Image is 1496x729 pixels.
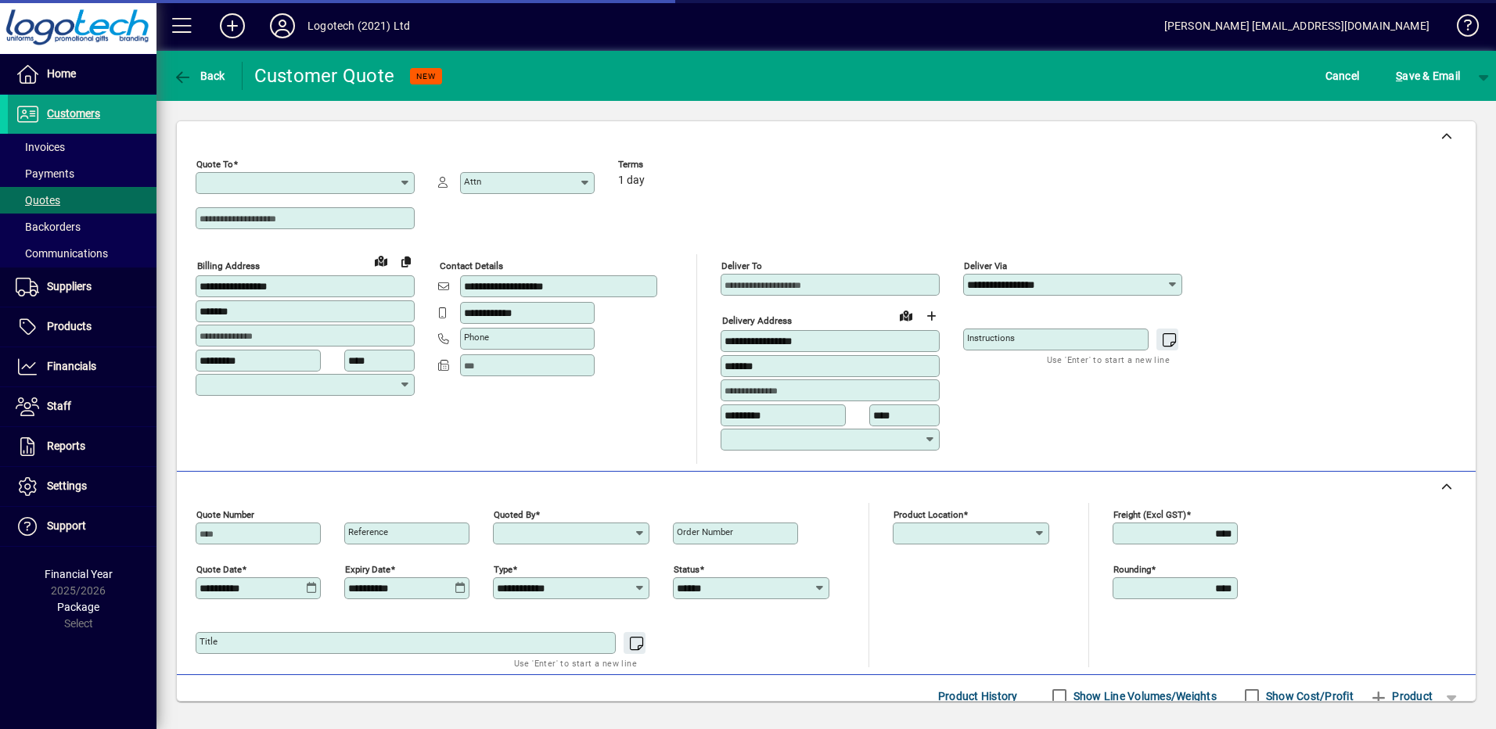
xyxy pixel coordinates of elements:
mat-label: Expiry date [345,563,390,574]
span: Staff [47,400,71,412]
span: NEW [416,71,436,81]
app-page-header-button: Back [156,62,243,90]
span: Terms [618,160,712,170]
a: Invoices [8,134,156,160]
span: Back [173,70,225,82]
span: Package [57,601,99,613]
span: Payments [16,167,74,180]
a: Knowledge Base [1445,3,1476,54]
mat-label: Status [674,563,699,574]
a: Reports [8,427,156,466]
a: Products [8,307,156,347]
a: Settings [8,467,156,506]
span: Product History [938,684,1018,709]
button: Copy to Delivery address [394,249,419,274]
a: Financials [8,347,156,386]
span: Suppliers [47,280,92,293]
a: View on map [894,303,919,328]
span: Home [47,67,76,80]
label: Show Cost/Profit [1263,688,1354,704]
span: Financials [47,360,96,372]
div: [PERSON_NAME] [EMAIL_ADDRESS][DOMAIN_NAME] [1164,13,1429,38]
button: Cancel [1322,62,1364,90]
mat-label: Order number [677,526,733,537]
mat-label: Quoted by [494,508,535,519]
span: Backorders [16,221,81,233]
a: Quotes [8,187,156,214]
mat-label: Deliver To [721,260,762,271]
div: Logotech (2021) Ltd [307,13,410,38]
mat-label: Attn [464,176,481,187]
button: Product [1361,682,1440,710]
span: 1 day [618,174,645,187]
a: Staff [8,387,156,426]
mat-label: Quote date [196,563,242,574]
mat-label: Phone [464,332,489,343]
a: Backorders [8,214,156,240]
mat-label: Quote number [196,508,254,519]
span: Financial Year [45,568,113,580]
button: Back [169,62,229,90]
button: Profile [257,12,307,40]
span: Reports [47,440,85,452]
button: Choose address [919,303,944,329]
a: Home [8,55,156,94]
mat-hint: Use 'Enter' to start a new line [514,654,637,672]
a: Communications [8,240,156,267]
mat-label: Rounding [1113,563,1151,574]
mat-label: Deliver via [964,260,1007,271]
mat-label: Quote To [196,159,233,170]
span: Product [1369,684,1433,709]
a: Payments [8,160,156,187]
mat-label: Product location [894,508,963,519]
button: Save & Email [1388,62,1468,90]
span: Products [47,320,92,332]
a: View on map [369,248,394,273]
mat-label: Instructions [967,332,1015,343]
span: S [1396,70,1402,82]
span: Quotes [16,194,60,206]
mat-label: Title [200,636,218,647]
mat-hint: Use 'Enter' to start a new line [1047,350,1170,368]
span: Settings [47,479,87,492]
span: Cancel [1325,63,1360,88]
button: Add [207,12,257,40]
button: Product History [932,682,1024,710]
a: Support [8,507,156,546]
label: Show Line Volumes/Weights [1070,688,1217,704]
mat-label: Reference [348,526,388,537]
span: ave & Email [1396,63,1460,88]
a: Suppliers [8,268,156,307]
span: Support [47,519,86,532]
span: Invoices [16,141,65,153]
span: Customers [47,107,100,120]
mat-label: Freight (excl GST) [1113,508,1186,519]
div: Customer Quote [254,63,395,88]
span: Communications [16,247,108,260]
mat-label: Type [494,563,512,574]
